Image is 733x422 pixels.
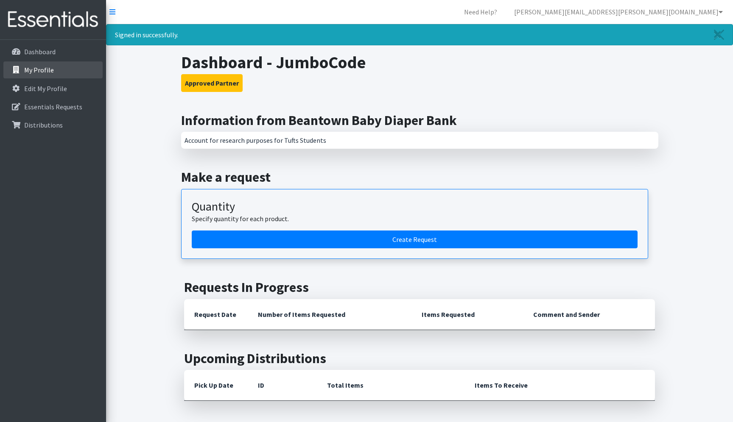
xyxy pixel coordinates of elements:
p: Distributions [24,121,63,129]
h2: Requests In Progress [184,279,655,295]
a: Create a request by quantity [192,230,638,248]
a: Distributions [3,117,103,133]
img: HumanEssentials [3,6,103,34]
p: My Profile [24,66,54,74]
th: Number of Items Requested [248,299,411,330]
h1: Dashboard - JumboCode [181,52,658,72]
a: My Profile [3,61,103,78]
th: Comment and Sender [523,299,655,330]
th: Total Items [317,370,464,401]
a: Dashboard [3,43,103,60]
h2: Information from Beantown Baby Diaper Bank [181,112,658,128]
a: Need Help? [457,3,504,20]
a: Edit My Profile [3,80,103,97]
th: ID [248,370,317,401]
h3: Quantity [192,200,638,214]
th: Request Date [184,299,248,330]
th: Items Requested [411,299,523,330]
button: Approved Partner [181,74,243,92]
div: Signed in successfully. [106,24,733,45]
th: Pick Up Date [184,370,248,401]
a: Essentials Requests [3,98,103,115]
h2: Upcoming Distributions [184,350,655,366]
div: Account for research purposes for Tufts Students [181,132,658,149]
p: Dashboard [24,47,56,56]
p: Edit My Profile [24,84,67,93]
a: Close [705,25,733,45]
p: Specify quantity for each product. [192,214,638,224]
a: [PERSON_NAME][EMAIL_ADDRESS][PERSON_NAME][DOMAIN_NAME] [507,3,730,20]
p: Essentials Requests [24,103,82,111]
h2: Make a request [181,169,658,185]
th: Items To Receive [464,370,655,401]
